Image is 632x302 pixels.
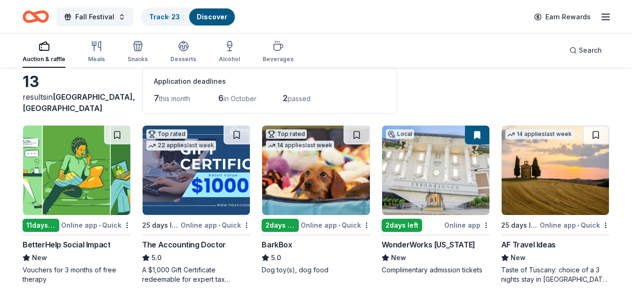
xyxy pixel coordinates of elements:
[263,37,294,68] button: Beverages
[382,126,489,215] img: Image for WonderWorks Tennessee
[262,126,369,215] img: Image for BarkBox
[528,8,596,25] a: Earn Rewards
[23,91,131,114] div: results
[562,41,609,60] button: Search
[154,76,385,87] div: Application deadlines
[23,265,131,284] div: Vouchers for 3 months of free therapy
[170,56,196,63] div: Desserts
[75,11,114,23] span: Fall Festival
[501,125,609,284] a: Image for AF Travel Ideas14 applieslast week25 days leftOnline app•QuickAF Travel IdeasNewTaste o...
[338,222,340,229] span: •
[23,92,135,113] span: in
[501,239,556,250] div: AF Travel Ideas
[143,126,250,215] img: Image for The Accounting Doctor
[505,129,574,139] div: 14 applies last week
[142,220,179,231] div: 25 days left
[197,13,227,21] a: Discover
[382,125,490,275] a: Image for WonderWorks TennesseeLocal2days leftOnline appWonderWorks [US_STATE]NewComplimentary ad...
[271,252,281,263] span: 5.0
[23,125,131,284] a: Image for BetterHelp Social Impact11days leftOnline app•QuickBetterHelp Social ImpactNewVouchers ...
[142,239,226,250] div: The Accounting Doctor
[511,252,526,263] span: New
[32,252,47,263] span: New
[266,129,307,139] div: Top rated
[263,56,294,63] div: Beverages
[23,126,130,215] img: Image for BetterHelp Social Impact
[579,45,602,56] span: Search
[142,125,250,284] a: Image for The Accounting DoctorTop rated22 applieslast week25 days leftOnline app•QuickThe Accoun...
[181,219,250,231] div: Online app Quick
[61,219,131,231] div: Online app Quick
[262,265,370,275] div: Dog toy(s), dog food
[56,8,133,26] button: Fall Festival
[382,219,422,232] div: 2 days left
[23,56,65,63] div: Auction & raffle
[301,219,370,231] div: Online app Quick
[219,56,240,63] div: Alcohol
[386,129,414,139] div: Local
[23,72,131,91] div: 13
[88,56,105,63] div: Meals
[382,239,475,250] div: WonderWorks [US_STATE]
[146,141,216,151] div: 22 applies last week
[23,92,135,113] span: [GEOGRAPHIC_DATA], [GEOGRAPHIC_DATA]
[283,93,288,103] span: 2
[154,93,159,103] span: 7
[218,93,224,103] span: 6
[152,252,161,263] span: 5.0
[128,56,148,63] div: Snacks
[88,37,105,68] button: Meals
[540,219,609,231] div: Online app Quick
[501,265,609,284] div: Taste of Tuscany: choice of a 3 nights stay in [GEOGRAPHIC_DATA] or a 5 night stay in [GEOGRAPHIC...
[170,37,196,68] button: Desserts
[99,222,101,229] span: •
[502,126,609,215] img: Image for AF Travel Ideas
[262,219,298,232] div: 2 days left
[146,129,187,139] div: Top rated
[23,6,49,28] a: Home
[382,265,490,275] div: Complimentary admission tickets
[266,141,334,151] div: 14 applies last week
[391,252,406,263] span: New
[23,239,110,250] div: BetterHelp Social Impact
[23,37,65,68] button: Auction & raffle
[218,222,220,229] span: •
[262,239,292,250] div: BarkBox
[501,220,538,231] div: 25 days left
[224,95,256,103] span: in October
[577,222,579,229] span: •
[219,37,240,68] button: Alcohol
[159,95,190,103] span: this month
[149,13,180,21] a: Track· 23
[142,265,250,284] div: A $1,000 Gift Certificate redeemable for expert tax preparation or tax resolution services—recipi...
[23,219,59,232] div: 11 days left
[141,8,236,26] button: Track· 23Discover
[288,95,311,103] span: passed
[262,125,370,275] a: Image for BarkBoxTop rated14 applieslast week2days leftOnline app•QuickBarkBox5.0Dog toy(s), dog ...
[444,219,490,231] div: Online app
[128,37,148,68] button: Snacks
